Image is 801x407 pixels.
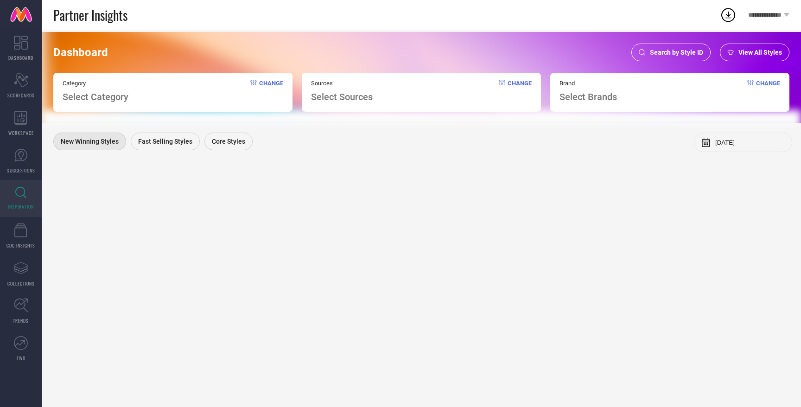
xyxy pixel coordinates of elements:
span: INSPIRATION [8,203,34,210]
div: Open download list [720,6,737,23]
span: Category [63,80,128,87]
span: Change [508,80,532,102]
span: View All Styles [738,49,782,56]
span: Select Category [63,91,128,102]
span: Partner Insights [53,6,127,25]
span: Select Sources [311,91,373,102]
input: Select month [715,139,785,146]
span: Sources [311,80,373,87]
span: Change [756,80,780,102]
span: SUGGESTIONS [7,167,35,174]
span: SCORECARDS [7,92,35,99]
span: New Winning Styles [61,138,119,145]
span: Select Brands [559,91,617,102]
span: Core Styles [212,138,245,145]
span: WORKSPACE [8,129,34,136]
span: Fast Selling Styles [138,138,192,145]
span: Change [259,80,283,102]
span: Dashboard [53,46,108,59]
span: DASHBOARD [8,54,33,61]
span: COLLECTIONS [7,280,35,287]
span: FWD [17,355,25,362]
span: CDC INSIGHTS [6,242,35,249]
span: Brand [559,80,617,87]
span: TRENDS [13,317,29,324]
span: Search by Style ID [650,49,703,56]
